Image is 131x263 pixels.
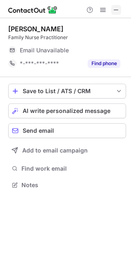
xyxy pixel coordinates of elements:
[8,163,126,174] button: Find work email
[8,34,126,41] div: Family Nurse Practitioner
[20,47,69,54] span: Email Unavailable
[88,59,120,68] button: Reveal Button
[23,127,54,134] span: Send email
[23,88,112,94] div: Save to List / ATS / CRM
[8,179,126,191] button: Notes
[21,165,123,172] span: Find work email
[8,123,126,138] button: Send email
[22,147,88,154] span: Add to email campaign
[8,5,58,15] img: ContactOut v5.3.10
[23,108,110,114] span: AI write personalized message
[8,143,126,158] button: Add to email campaign
[8,103,126,118] button: AI write personalized message
[21,181,123,189] span: Notes
[8,84,126,99] button: save-profile-one-click
[8,25,63,33] div: [PERSON_NAME]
